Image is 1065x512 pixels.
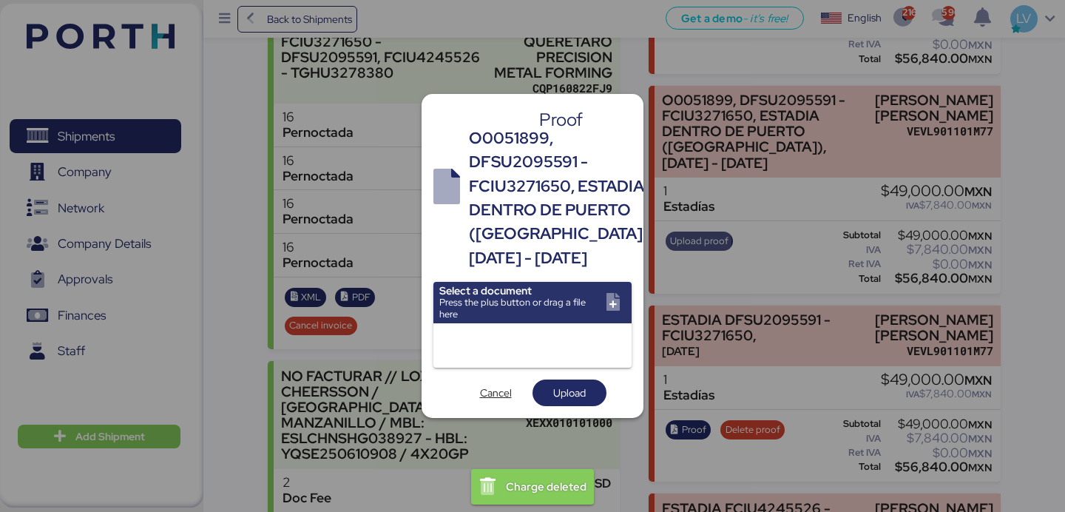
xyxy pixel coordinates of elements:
[459,380,532,406] button: Cancel
[532,380,606,406] button: Upload
[553,384,586,402] span: Upload
[480,384,512,402] span: Cancel
[469,127,653,270] div: O0051899, DFSU2095591 - FCIU3271650, ESTADIA DENTRO DE PUERTO ([GEOGRAPHIC_DATA]), [DATE] - [DATE]
[469,113,653,127] div: Proof
[506,473,586,501] div: Charge deleted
